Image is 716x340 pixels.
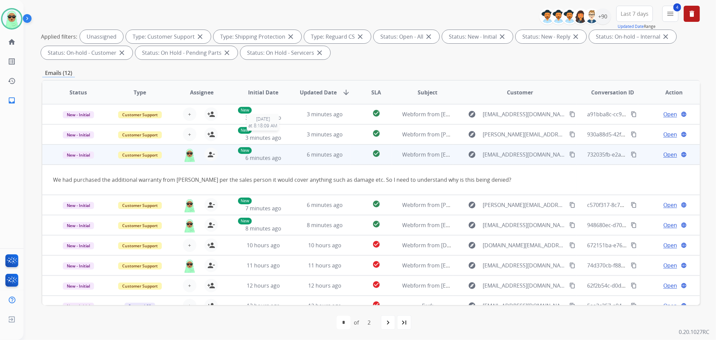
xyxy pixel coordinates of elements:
mat-icon: arrow_downward [342,88,350,96]
div: Type: Reguard CS [304,30,371,43]
mat-icon: check_circle [372,281,380,289]
span: 12 hours ago [247,282,280,289]
span: New - Initial [63,303,94,310]
mat-icon: explore [468,201,476,209]
div: Status: On-hold - Customer [41,46,133,59]
mat-icon: content_copy [631,222,637,228]
span: New - Initial [63,222,94,229]
mat-icon: check_circle [372,220,380,228]
mat-icon: content_copy [631,111,637,117]
span: 4 [673,3,681,11]
mat-icon: check_circle [372,109,380,117]
span: 11 hours ago [247,262,280,269]
span: Open [663,151,677,159]
span: Status [69,88,87,96]
span: 11 hours ago [308,262,341,269]
span: SLA [371,88,381,96]
span: c570f317-8c75-4515-ab91-c15bf3a8a7ed [587,201,688,209]
mat-icon: explore [468,221,476,229]
img: avatar [2,9,21,28]
mat-icon: language [681,303,687,309]
span: 6 minutes ago [307,201,343,209]
p: New [238,198,252,204]
span: 3 minutes ago [307,131,343,138]
mat-icon: person_add [207,241,215,249]
mat-icon: content_copy [631,131,637,137]
span: 12 hours ago [247,302,280,309]
span: Webform from [PERSON_NAME][EMAIL_ADDRESS][PERSON_NAME][DOMAIN_NAME] on [DATE] [402,131,638,138]
span: New - Initial [63,202,94,209]
mat-icon: person_add [207,302,215,310]
span: Conversation ID [591,88,634,96]
span: Webform from [EMAIL_ADDRESS][DOMAIN_NAME] on [DATE] [402,262,555,269]
span: Customer Support [118,152,162,159]
mat-icon: content_copy [569,283,575,289]
mat-icon: content_copy [569,242,575,248]
span: 12 hours ago [308,302,341,309]
span: New - Initial [63,262,94,269]
mat-icon: close [572,33,580,41]
span: 3 minutes ago [245,114,281,121]
span: Webform from [PERSON_NAME][EMAIL_ADDRESS][DOMAIN_NAME] on [DATE] [402,201,596,209]
mat-icon: person_add [207,130,215,138]
p: 0.20.1027RC [679,328,709,336]
mat-icon: content_copy [569,222,575,228]
p: Applied filters: [41,33,77,41]
mat-icon: list_alt [8,57,16,66]
span: 8 minutes ago [307,221,343,229]
span: Updated Date [300,88,337,96]
button: + [183,128,196,141]
span: + [188,130,191,138]
span: New - Initial [63,242,94,249]
span: New - Initial [63,131,94,138]
span: New - Initial [63,283,94,290]
button: + [183,279,196,292]
mat-icon: content_copy [631,303,637,309]
span: Webform from [DOMAIN_NAME][EMAIL_ADDRESS][DOMAIN_NAME] on [DATE] [402,242,597,249]
span: 3 minutes ago [307,111,343,118]
span: 62f2b54c-d0d4-43fc-9cd3-b26792c3fa7b [587,282,687,289]
div: Status: New - Reply [516,30,586,43]
span: Open [663,261,677,269]
mat-icon: check_circle [372,240,380,248]
span: [EMAIL_ADDRESS][DOMAIN_NAME] [483,151,565,159]
mat-icon: close [118,49,126,57]
button: 4 [662,6,678,22]
span: New - Initial [63,152,94,159]
mat-icon: language [681,242,687,248]
span: 5aa3c357-e94a-4772-a1fd-822224c90d36 [587,302,689,309]
img: agent-avatar [183,259,196,273]
mat-icon: close [223,49,231,57]
span: Customer Support [118,242,162,249]
span: Customer Support [118,262,162,269]
p: New [238,147,252,154]
span: Type [134,88,146,96]
p: Emails (12) [42,69,75,77]
p: New [238,127,252,134]
mat-icon: delete [688,10,696,18]
div: 2 [362,316,376,329]
div: Status: On Hold - Pending Parts [135,46,238,59]
span: Initial Date [248,88,278,96]
mat-icon: person_remove [207,261,215,269]
mat-icon: explore [468,110,476,118]
mat-icon: content_copy [569,152,575,158]
img: agent-avatar [183,218,196,232]
span: a91bba8c-cc96-4676-8d2b-54d05c5d01ac [587,111,691,118]
mat-icon: content_copy [631,202,637,208]
button: Updated Date [618,24,644,29]
span: Customer Support [118,131,162,138]
span: 74d370cb-f88d-4191-bb78-cffb4c98c403 [587,262,688,269]
span: 930a88d5-42f0-4dc0-8366-2d10667c6d0f [587,131,689,138]
mat-icon: close [196,33,204,41]
span: + [188,110,191,118]
span: 12 hours ago [308,282,341,289]
span: [EMAIL_ADDRESS][DOMAIN_NAME] [483,221,565,229]
span: New - Initial [63,111,94,118]
mat-icon: language [681,202,687,208]
mat-icon: person_remove [207,151,215,159]
div: Unassigned [80,30,123,43]
span: Customer Support [118,202,162,209]
span: [EMAIL_ADDRESS][DOMAIN_NAME] [483,282,565,290]
span: Open [663,110,677,118]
